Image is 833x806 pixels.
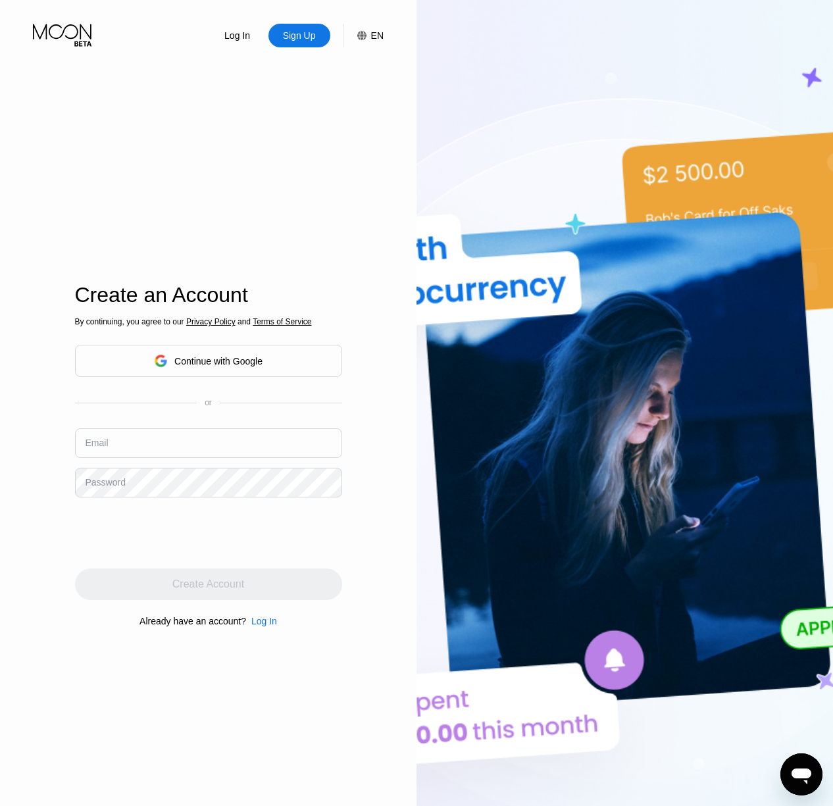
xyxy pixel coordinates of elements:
div: EN [371,30,384,41]
div: Log In [207,24,268,47]
span: Terms of Service [253,317,311,326]
span: Privacy Policy [186,317,236,326]
div: or [205,398,212,407]
div: Already have an account? [139,616,246,626]
iframe: Кнопка запуска окна обмена сообщениями [780,753,822,795]
div: Continue with Google [75,345,342,377]
div: Continue with Google [174,356,263,366]
div: Sign Up [268,24,330,47]
div: Log In [246,616,277,626]
div: By continuing, you agree to our [75,317,342,326]
div: Sign Up [282,29,317,42]
div: Password [86,477,126,488]
div: Create an Account [75,283,342,307]
iframe: reCAPTCHA [75,507,275,559]
span: and [236,317,253,326]
div: EN [343,24,384,47]
div: Email [86,438,109,448]
div: Log In [223,29,251,42]
div: Log In [251,616,277,626]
